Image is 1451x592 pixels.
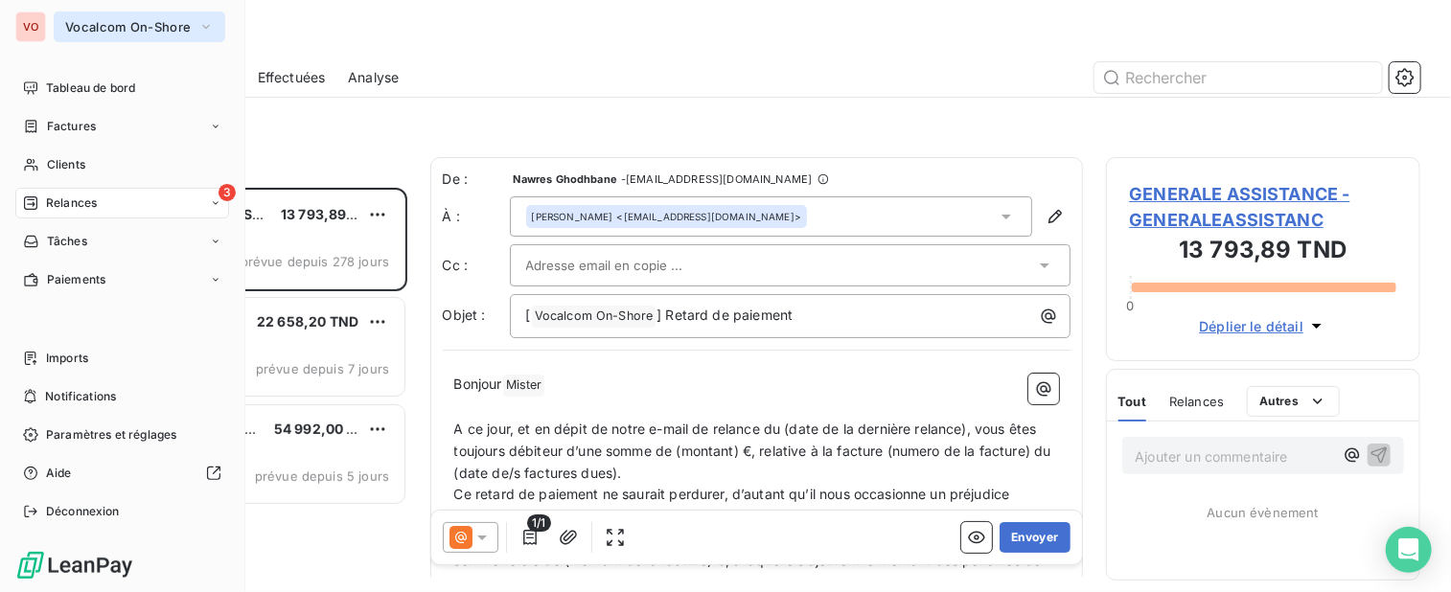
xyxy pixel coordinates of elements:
[46,350,88,367] span: Imports
[255,468,389,484] span: prévue depuis 5 jours
[454,376,502,392] span: Bonjour
[1130,181,1397,233] span: GENERALE ASSISTANCE - GENERALEASSISTANC
[532,210,801,223] div: <[EMAIL_ADDRESS][DOMAIN_NAME]>
[274,421,376,437] span: 54 992,00 TND
[1118,394,1147,409] span: Tout
[1199,316,1303,336] span: Déplier le détail
[46,465,72,482] span: Aide
[514,173,617,185] span: Nawres Ghodhbane
[281,206,379,222] span: 13 793,89 TND
[46,194,97,212] span: Relances
[532,306,656,328] span: Vocalcom On-Shore
[348,68,399,87] span: Analyse
[1000,522,1070,553] button: Envoyer
[65,19,191,34] span: Vocalcom On-Shore
[503,375,545,397] span: Mister
[454,486,1014,524] span: Ce retard de paiement ne saurait perdurer, d’autant qu’il nous occasionne un préjudice important.
[1247,386,1340,417] button: Autres
[46,426,176,444] span: Paramètres et réglages
[443,207,510,226] label: À :
[656,307,793,323] span: ] Retard de paiement
[46,503,120,520] span: Déconnexion
[92,188,407,592] div: grid
[532,210,613,223] span: [PERSON_NAME]
[526,307,531,323] span: [
[258,68,326,87] span: Effectuées
[47,118,96,135] span: Factures
[527,514,550,532] span: 1/1
[1208,505,1319,520] span: Aucun évènement
[526,251,732,280] input: Adresse email en copie ...
[1386,527,1432,573] div: Open Intercom Messenger
[47,156,85,173] span: Clients
[47,271,105,288] span: Paiements
[15,11,46,42] div: VO
[443,307,486,323] span: Objet :
[257,313,358,330] span: 22 658,20 TND
[1130,233,1397,271] h3: 13 793,89 TND
[241,254,389,269] span: prévue depuis 278 jours
[45,388,116,405] span: Notifications
[1169,394,1224,409] span: Relances
[454,421,1055,481] span: A ce jour, et en dépit de notre e-mail de relance du (date de la dernière relance), vous êtes tou...
[15,550,134,581] img: Logo LeanPay
[256,361,389,376] span: prévue depuis 7 jours
[1126,298,1134,313] span: 0
[621,173,812,185] span: - [EMAIL_ADDRESS][DOMAIN_NAME]
[1094,62,1382,93] input: Rechercher
[219,184,236,201] span: 3
[46,80,135,97] span: Tableau de bord
[443,170,510,189] span: De :
[1193,315,1332,337] button: Déplier le détail
[443,256,510,275] label: Cc :
[47,233,87,250] span: Tâches
[15,458,229,489] a: Aide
